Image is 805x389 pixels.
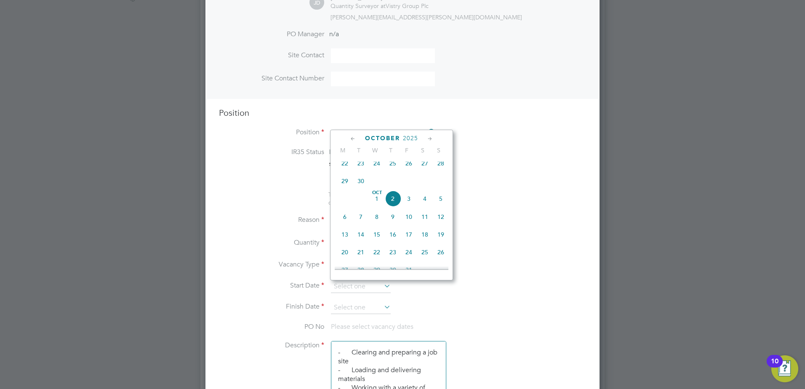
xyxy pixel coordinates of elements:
span: 7 [353,209,369,225]
span: T [383,147,399,154]
span: 26 [433,244,449,260]
span: Inside IR35 [329,148,363,156]
span: 23 [385,244,401,260]
label: Description [219,341,324,350]
input: Select one [331,280,391,293]
span: 23 [353,155,369,171]
span: 8 [369,209,385,225]
span: 20 [337,244,353,260]
span: 17 [401,226,417,242]
span: Quantity Surveyor at [331,2,386,10]
span: 24 [369,155,385,171]
span: 9 [385,209,401,225]
span: 21 [353,244,369,260]
input: Select one [331,301,391,314]
span: 22 [337,155,353,171]
strong: Status Determination Statement [329,161,406,167]
span: 10 [401,209,417,225]
label: Site Contact [219,51,324,60]
span: T [351,147,367,154]
span: The status determination for this position can be updated after creating the vacancy [328,191,442,206]
span: W [367,147,383,154]
label: Quantity [219,238,324,247]
label: Finish Date [219,302,324,311]
span: Please select vacancy dates [331,322,413,331]
span: 29 [369,262,385,278]
span: 25 [385,155,401,171]
label: PO No [219,322,324,331]
span: 25 [417,244,433,260]
label: Reason [219,216,324,224]
span: [PERSON_NAME][EMAIL_ADDRESS][PERSON_NAME][DOMAIN_NAME] [331,13,522,21]
span: 18 [417,226,433,242]
span: 11 [417,209,433,225]
span: 28 [353,262,369,278]
button: Open Resource Center, 10 new notifications [771,355,798,382]
span: 15 [369,226,385,242]
label: PO Manager [219,30,324,39]
span: 3 [401,191,417,207]
h3: Position [219,107,586,118]
span: 13 [337,226,353,242]
label: Start Date [219,281,324,290]
span: October [365,135,400,142]
span: 28 [433,155,449,171]
span: 1 [369,191,385,207]
span: M [335,147,351,154]
span: S [431,147,447,154]
div: Vistry Group Plc [331,2,429,10]
span: 2 [385,191,401,207]
span: 14 [353,226,369,242]
label: Site Contact Number [219,74,324,83]
span: n/a [329,30,339,38]
span: 29 [337,173,353,189]
span: 22 [369,244,385,260]
span: 6 [337,209,353,225]
span: 4 [417,191,433,207]
span: 5 [433,191,449,207]
span: F [399,147,415,154]
span: 27 [417,155,433,171]
input: Search for... [331,127,435,139]
span: S [415,147,431,154]
span: 24 [401,244,417,260]
span: 16 [385,226,401,242]
span: 30 [385,262,401,278]
span: 30 [353,173,369,189]
span: 27 [337,262,353,278]
label: Position [219,128,324,137]
label: Vacancy Type [219,260,324,269]
label: IR35 Status [219,148,324,157]
span: 26 [401,155,417,171]
span: 19 [433,226,449,242]
span: 12 [433,209,449,225]
div: 10 [771,361,778,372]
span: 2025 [403,135,418,142]
span: 31 [401,262,417,278]
span: Oct [369,191,385,195]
